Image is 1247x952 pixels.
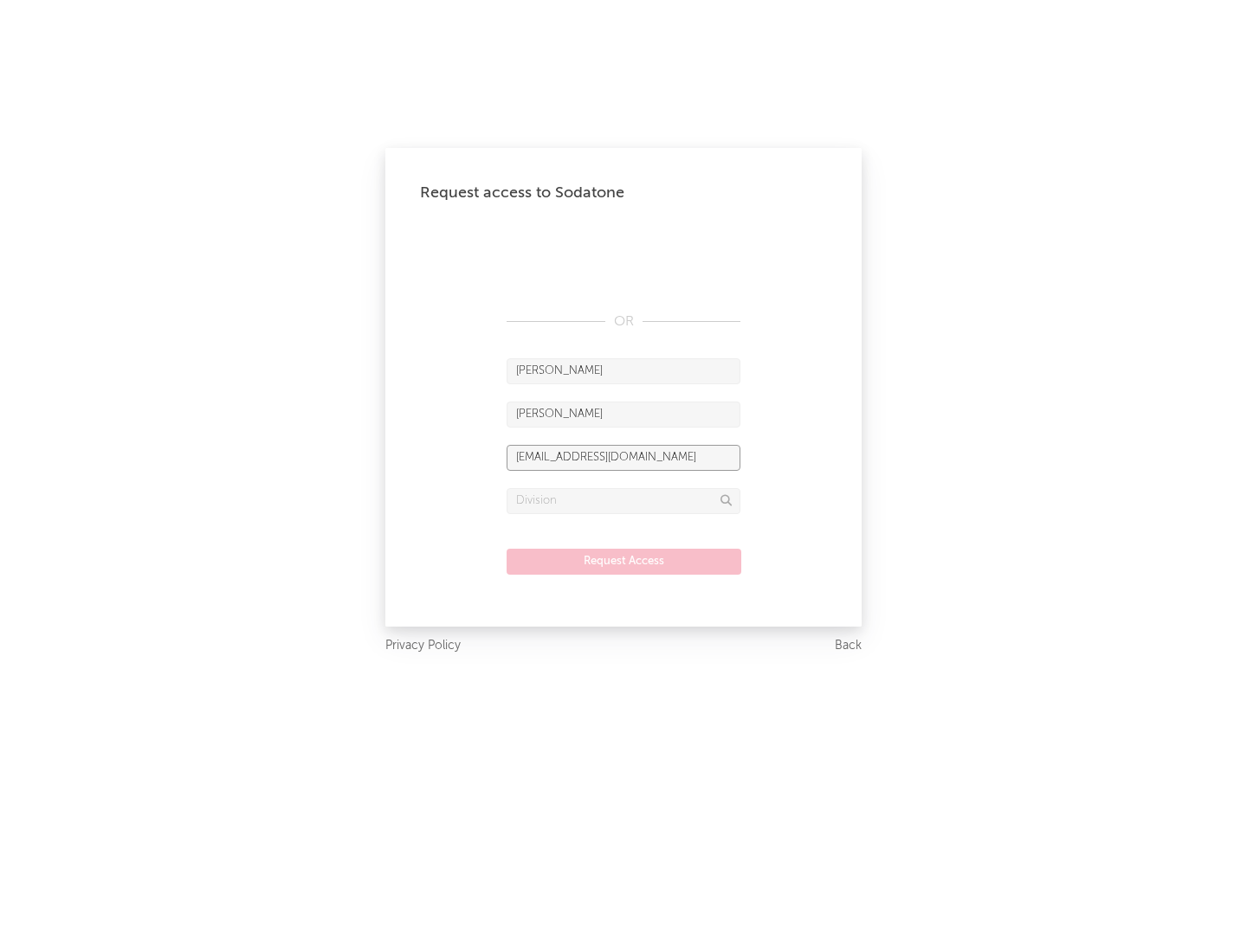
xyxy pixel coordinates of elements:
[507,445,740,471] input: Email
[507,358,740,384] input: First Name
[507,312,740,332] div: OR
[507,402,740,428] input: Last Name
[507,488,740,514] input: Division
[385,635,461,657] a: Privacy Policy
[420,183,827,203] div: Request access to Sodatone
[507,549,741,575] button: Request Access
[835,635,862,657] a: Back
